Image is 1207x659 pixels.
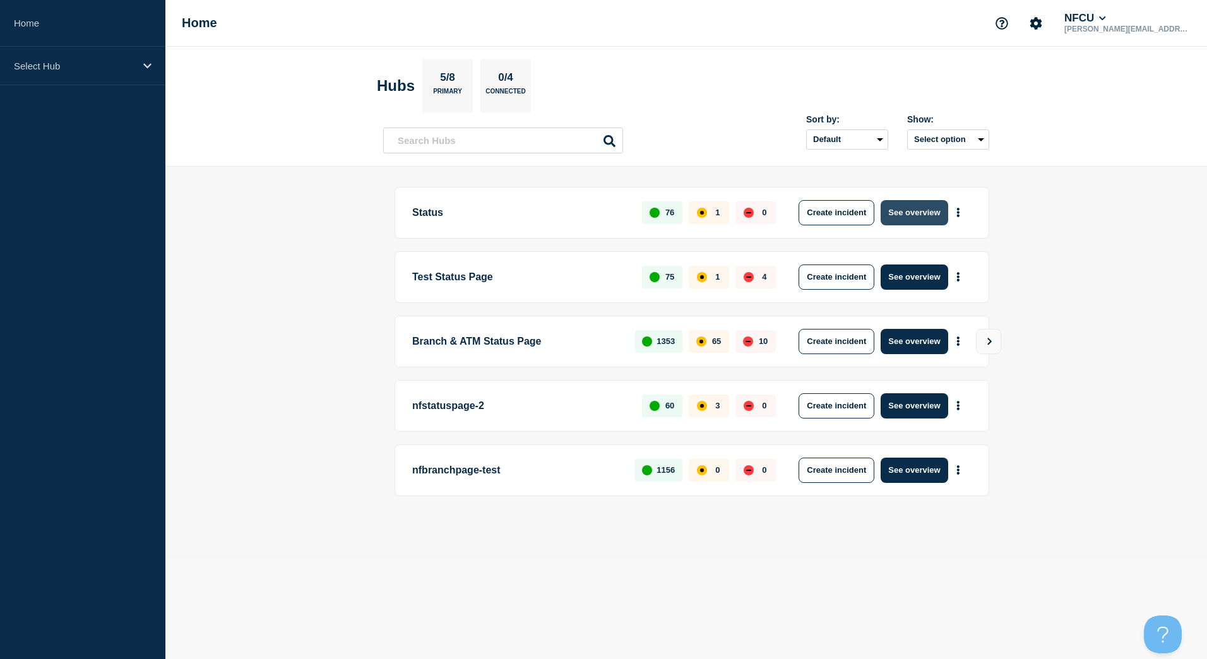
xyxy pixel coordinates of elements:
div: up [642,465,652,475]
p: Connected [485,88,525,101]
select: Sort by [806,129,888,150]
p: 1 [715,272,720,282]
button: See overview [881,393,948,419]
p: Branch & ATM Status Page [412,329,621,354]
button: Account settings [1023,10,1049,37]
button: Create incident [799,264,874,290]
button: See overview [881,458,948,483]
p: nfstatuspage-2 [412,393,627,419]
button: Create incident [799,329,874,354]
button: More actions [950,394,966,417]
button: NFCU [1062,12,1109,25]
div: up [650,272,660,282]
p: 0 [762,208,766,217]
button: See overview [881,200,948,225]
p: Select Hub [14,61,135,71]
p: [PERSON_NAME][EMAIL_ADDRESS][DOMAIN_NAME] [1062,25,1193,33]
button: More actions [950,265,966,288]
div: down [744,465,754,475]
p: Test Status Page [412,264,627,290]
button: See overview [881,329,948,354]
p: 1 [715,208,720,217]
p: 76 [665,208,674,217]
button: Create incident [799,458,874,483]
div: down [744,272,754,282]
p: 0 [762,401,766,410]
h1: Home [182,16,217,30]
p: 0 [762,465,766,475]
iframe: Help Scout Beacon - Open [1144,615,1182,653]
input: Search Hubs [383,128,623,153]
button: Select option [907,129,989,150]
p: nfbranchpage-test [412,458,621,483]
div: affected [697,208,707,218]
p: 75 [665,272,674,282]
p: 0 [715,465,720,475]
p: 10 [759,336,768,346]
h2: Hubs [377,77,415,95]
div: Sort by: [806,114,888,124]
div: down [744,208,754,218]
button: Create incident [799,200,874,225]
div: affected [696,336,706,347]
div: Show: [907,114,989,124]
p: 65 [712,336,721,346]
button: Create incident [799,393,874,419]
p: 0/4 [494,71,518,88]
div: up [642,336,652,347]
p: 60 [665,401,674,410]
p: 5/8 [436,71,460,88]
div: up [650,401,660,411]
button: More actions [950,201,966,224]
div: up [650,208,660,218]
p: Status [412,200,627,225]
p: 1353 [657,336,675,346]
p: 3 [715,401,720,410]
div: affected [697,465,707,475]
p: Primary [433,88,462,101]
div: affected [697,401,707,411]
div: affected [697,272,707,282]
button: View [976,329,1001,354]
button: Support [989,10,1015,37]
button: More actions [950,458,966,482]
div: down [743,336,753,347]
p: 4 [762,272,766,282]
div: down [744,401,754,411]
button: See overview [881,264,948,290]
button: More actions [950,329,966,353]
p: 1156 [657,465,675,475]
